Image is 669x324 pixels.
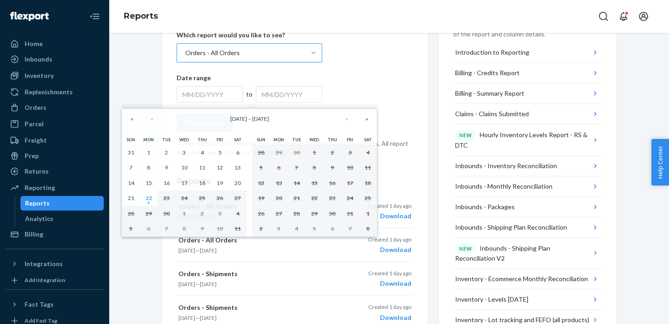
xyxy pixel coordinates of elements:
[252,160,270,175] button: October 5, 2025
[178,236,332,245] p: Orders - All Orders
[5,164,104,179] a: Returns
[305,145,323,160] button: October 1, 2025
[86,7,104,26] button: Close Navigation
[292,137,301,142] abbr: Tuesday
[455,48,529,57] div: Introduction to Reporting
[25,259,63,268] div: Integrations
[324,175,341,191] button: October 16, 2025
[5,133,104,148] a: Freight
[201,149,204,156] abbr: September 4, 2025
[122,175,140,191] button: September 14, 2025
[258,210,264,217] abbr: October 26, 2025
[455,109,529,118] div: Claims - Claims Submitted
[175,190,193,206] button: September 24, 2025
[651,139,669,185] span: Help Center
[337,109,357,129] button: ›
[455,223,567,232] div: Inbounds - Shipping Plan Reconciliation
[258,180,264,186] abbr: October 12, 2025
[270,145,288,160] button: September 29, 2025
[175,221,193,237] button: October 8, 2025
[453,289,602,310] button: Inventory - Levels [DATE]
[5,227,104,242] a: Billing
[182,149,186,156] abbr: September 3, 2025
[5,149,104,163] a: Prep
[5,100,104,115] a: Orders
[331,225,334,232] abbr: November 6, 2025
[324,206,341,221] button: October 30, 2025
[163,180,170,186] abbr: September 16, 2025
[341,190,359,206] button: October 24, 2025
[313,164,316,171] abbr: October 8, 2025
[217,164,223,171] abbr: September 12, 2025
[178,303,332,312] p: Orders - Shipments
[259,225,263,232] abbr: November 2, 2025
[157,175,175,191] button: September 16, 2025
[347,210,353,217] abbr: October 31, 2025
[347,195,353,201] abbr: October 24, 2025
[211,190,229,206] button: September 26, 2025
[163,210,170,217] abbr: September 30, 2025
[347,164,353,171] abbr: October 10, 2025
[5,275,104,286] a: Add Integration
[276,149,282,156] abbr: September 29, 2025
[200,314,217,321] time: [DATE]
[277,225,280,232] abbr: November 3, 2025
[305,175,323,191] button: October 15, 2025
[313,149,316,156] abbr: October 1, 2025
[270,221,288,237] button: November 3, 2025
[294,149,300,156] abbr: September 30, 2025
[288,145,305,160] button: September 30, 2025
[146,180,152,186] abbr: September 15, 2025
[357,109,377,129] button: »
[140,190,157,206] button: September 22, 2025
[177,86,243,103] div: MM/DD/YYYY
[193,206,211,221] button: October 2, 2025
[305,190,323,206] button: October 22, 2025
[294,210,300,217] abbr: October 28, 2025
[157,145,175,160] button: September 2, 2025
[455,89,524,98] div: Billing - Summary Report
[25,183,55,192] div: Reporting
[140,145,157,160] button: September 1, 2025
[341,145,359,160] button: October 3, 2025
[243,90,256,99] div: to
[366,210,370,217] abbr: November 1, 2025
[229,145,247,160] button: September 6, 2025
[200,247,217,254] time: [DATE]
[217,137,223,142] abbr: Friday
[288,221,305,237] button: November 4, 2025
[252,145,270,160] button: September 28, 2025
[140,221,157,237] button: October 6, 2025
[455,161,557,170] div: Inbounds - Inventory Reconciliation
[229,221,247,237] button: October 11, 2025
[258,149,264,156] abbr: September 28, 2025
[294,195,300,201] abbr: October 21, 2025
[453,63,602,83] button: Billing - Credits Report
[217,180,223,186] abbr: September 19, 2025
[146,210,152,217] abbr: September 29, 2025
[341,221,359,237] button: November 7, 2025
[122,221,140,237] button: October 5, 2025
[157,206,175,221] button: September 30, 2025
[162,109,337,129] button: [DATE] – [DATE]
[311,195,318,201] abbr: October 22, 2025
[453,217,602,238] button: Inbounds - Shipping Plan Reconciliation
[5,297,104,312] button: Fast Tags
[129,164,132,171] abbr: September 7, 2025
[175,175,193,191] button: September 17, 2025
[129,225,132,232] abbr: October 5, 2025
[453,104,602,124] button: Claims - Claims Submitted
[157,160,175,175] button: September 9, 2025
[211,145,229,160] button: September 5, 2025
[331,164,334,171] abbr: October 9, 2025
[455,243,591,263] div: Inbounds - Shipping Plan Reconciliation V2
[147,149,150,156] abbr: September 1, 2025
[270,160,288,175] button: October 6, 2025
[324,145,341,160] button: October 2, 2025
[252,115,269,122] span: [DATE]
[25,103,46,112] div: Orders
[177,73,322,82] p: Date range
[178,247,195,254] time: [DATE]
[193,190,211,206] button: September 25, 2025
[247,115,252,122] span: –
